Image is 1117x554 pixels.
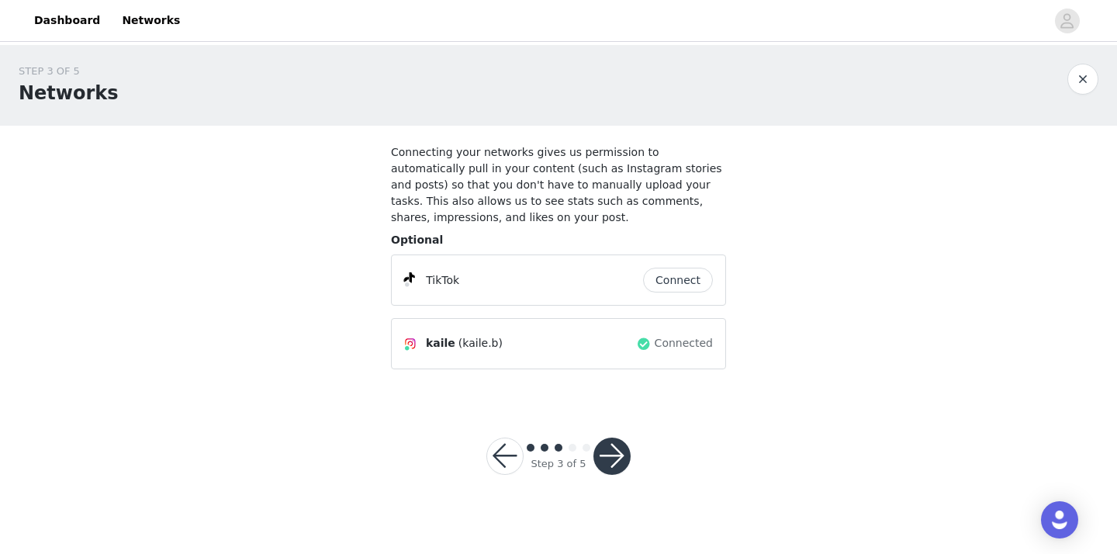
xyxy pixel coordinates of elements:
[655,335,713,351] span: Connected
[19,79,119,107] h1: Networks
[404,338,417,350] img: Instagram Icon
[19,64,119,79] div: STEP 3 OF 5
[531,456,586,472] div: Step 3 of 5
[426,335,455,351] span: kaile
[426,272,459,289] p: TikTok
[25,3,109,38] a: Dashboard
[1041,501,1078,538] div: Open Intercom Messenger
[391,144,726,226] h4: Connecting your networks gives us permission to automatically pull in your content (such as Insta...
[643,268,713,293] button: Connect
[391,234,443,246] span: Optional
[458,335,503,351] span: (kaile.b)
[1060,9,1074,33] div: avatar
[112,3,189,38] a: Networks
